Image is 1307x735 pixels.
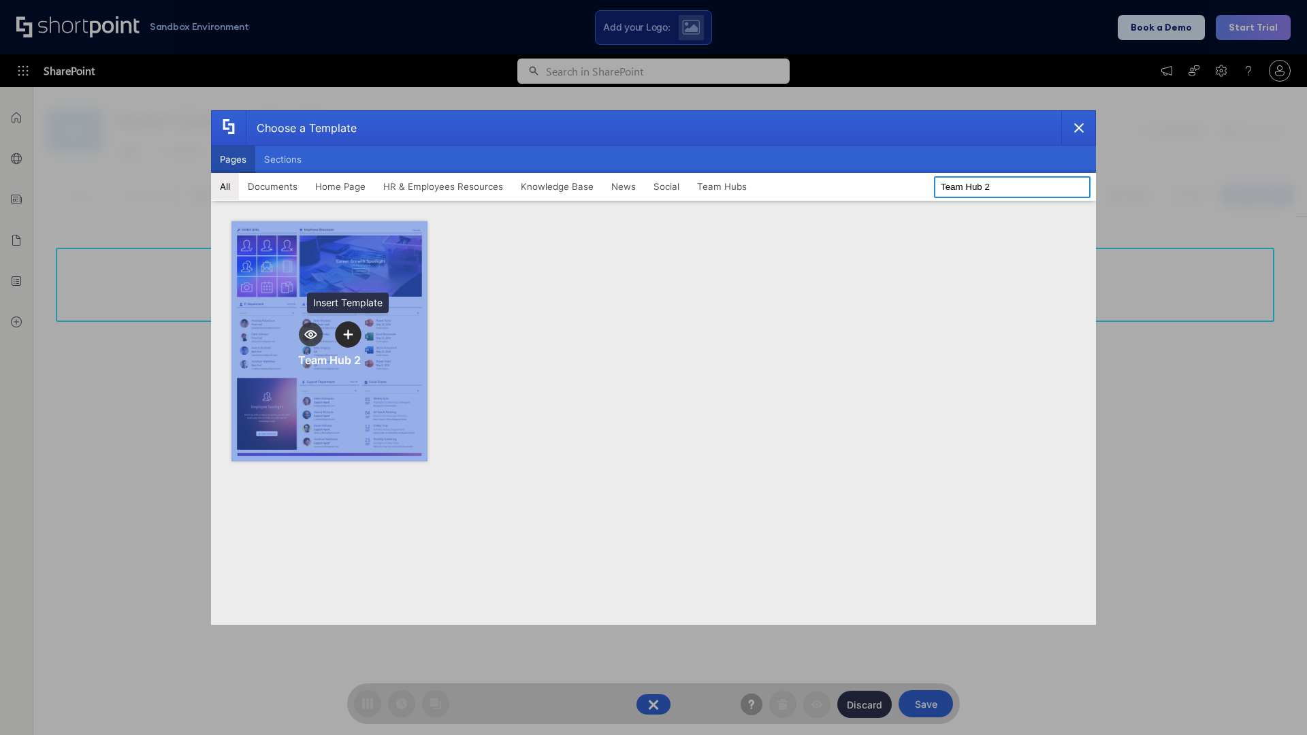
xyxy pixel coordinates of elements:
[374,173,512,200] button: HR & Employees Resources
[255,146,310,173] button: Sections
[211,110,1096,625] div: template selector
[512,173,602,200] button: Knowledge Base
[602,173,645,200] button: News
[645,173,688,200] button: Social
[246,111,357,145] div: Choose a Template
[688,173,756,200] button: Team Hubs
[934,176,1091,198] input: Search
[211,173,239,200] button: All
[1239,670,1307,735] iframe: Chat Widget
[306,173,374,200] button: Home Page
[298,353,361,367] div: Team Hub 2
[211,146,255,173] button: Pages
[239,173,306,200] button: Documents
